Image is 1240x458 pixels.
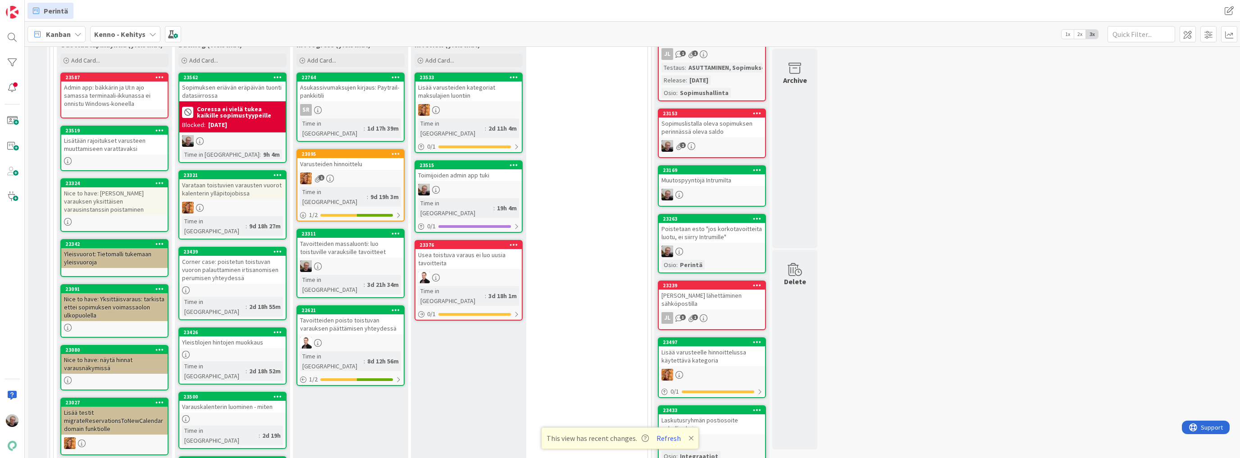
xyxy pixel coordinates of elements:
[65,241,168,247] div: 22342
[493,203,495,213] span: :
[659,406,765,434] div: 23433Laskutusryhmän postiosoite pakolliseksi
[547,433,649,444] span: This view has recent changes.
[659,406,765,414] div: 23433
[178,327,287,385] a: 23426Yleistilojen hintojen muokkausTime in [GEOGRAPHIC_DATA]:2d 18h 52m
[178,392,287,449] a: 23500Varauskalenterin luominen - mitenTime in [GEOGRAPHIC_DATA]:2d 19h
[179,179,286,199] div: Varataan toistuvien varausten vuorot kalenterin ylläpitojobissa
[60,239,169,277] a: 22342Yleisvuorot: Tietomalli tukemaan yleisvuoroja
[179,73,286,82] div: 23562
[61,407,168,435] div: Lisää testit migrateReservationsToNewCalendar domain funktiolle
[364,356,365,366] span: :
[485,123,486,133] span: :
[659,215,765,243] div: 23263Poistetaan esto "jos korkotavoitteita luotu, ei siirry Intrumille"
[653,432,684,444] button: Refresh
[686,75,687,85] span: :
[415,272,522,283] div: VP
[307,56,336,64] span: Add Card...
[300,118,364,138] div: Time in [GEOGRAPHIC_DATA]
[182,426,259,445] div: Time in [GEOGRAPHIC_DATA]
[179,328,286,348] div: 23426Yleistilojen hintojen muokkaus
[61,82,168,109] div: Admin app: bäkkärin ja UI:n ajo samassa terminaali-ikkunassa ei onnistu Windows-koneella
[418,104,430,116] img: TL
[663,339,765,345] div: 23497
[6,440,18,452] img: avatar
[663,110,765,117] div: 23153
[658,109,766,158] a: 23153Sopimuslistalla oleva sopimuksen perinnässä oleva saldoJH
[179,135,286,147] div: JH
[27,3,73,19] a: Perintä
[663,407,765,413] div: 23433
[415,73,522,82] div: 23533
[60,398,169,455] a: 23027Lisää testit migrateReservationsToNewCalendar domain funktiolleTL
[65,347,168,353] div: 23080
[65,180,168,186] div: 23324
[300,260,312,272] img: JH
[692,314,698,320] span: 1
[687,75,711,85] div: [DATE]
[179,336,286,348] div: Yleistilojen hintojen muokkaus
[61,248,168,268] div: Yleisvuorot: Tietomalli tukemaan yleisvuoroja
[61,346,168,374] div: 23080Nice to have: näytä hinnat varausnäkymissä
[64,437,76,449] img: TL
[297,306,404,314] div: 22621
[19,1,41,12] span: Support
[179,248,286,284] div: 23439Corner case: poistetun toistuvan vuoron palauttaminen irtisanomisen perumisen yhteydessä
[297,73,404,82] div: 22764
[661,189,673,200] img: JH
[61,437,168,449] div: TL
[182,150,260,159] div: Time in [GEOGRAPHIC_DATA]
[179,171,286,199] div: 23321Varataan toistuvien varausten vuorot kalenterin ylläpitojobissa
[60,284,169,338] a: 23091Nice to have: Yksittäisvaraus: tarkista ettei sopimuksen voimassaolon ulkopuolella
[65,74,168,81] div: 23587
[297,150,404,158] div: 23095
[71,56,100,64] span: Add Card...
[182,202,194,213] img: TL
[659,109,765,118] div: 23153
[61,179,168,187] div: 23324
[247,366,283,376] div: 2d 18h 52m
[297,337,404,349] div: VP
[189,56,218,64] span: Add Card...
[301,74,404,81] div: 22764
[183,394,286,400] div: 23500
[415,308,522,320] div: 0/1
[659,386,765,397] div: 0/1
[61,135,168,154] div: Lisätään rajoitukset varusteen muuttamiseen varattavaksi
[663,282,765,289] div: 23239
[418,118,485,138] div: Time in [GEOGRAPHIC_DATA]
[60,178,169,232] a: 23324Nice to have: [PERSON_NAME] varauksen yksittäisen varausinstanssin poistaminen
[61,127,168,135] div: 23519
[60,345,169,390] a: 23080Nice to have: näytä hinnat varausnäkymissä
[246,221,247,231] span: :
[65,127,168,134] div: 23519
[365,123,401,133] div: 1d 17h 39m
[309,375,318,384] span: 1 / 2
[415,161,522,169] div: 23515
[659,369,765,381] div: TL
[183,74,286,81] div: 23562
[178,73,287,163] a: 23562Sopimuksen eriävän eräpäivän tuonti datasiirrossaCoressa ei vielä tukea kaikille sopimustyyp...
[300,337,312,349] img: VP
[659,140,765,152] div: JH
[676,260,678,270] span: :
[415,73,522,101] div: 23533Lisää varusteiden kategoriat maksulajien luontiin
[61,293,168,321] div: Nice to have: Yksittäisvaraus: tarkista ettei sopimuksen voimassaolon ulkopuolella
[783,75,807,86] div: Archive
[658,9,766,101] a: JLTestaus:ASUTTAMINEN, SopimuksetRelease:[DATE]Osio:Sopimushallinta
[297,238,404,258] div: Tavoitteiden massaluonti: luo toistuville varauksille tavoitteet
[415,104,522,116] div: TL
[659,346,765,366] div: Lisää varusteelle hinnoittelussa käytettävä kategoria
[261,150,282,159] div: 9h 4m
[661,63,685,73] div: Testaus
[61,399,168,435] div: 23027Lisää testit migrateReservationsToNewCalendar domain funktiolle
[659,223,765,243] div: Poistetaan esto "jos korkotavoitteita luotu, ei siirry Intrumille"
[183,172,286,178] div: 23321
[296,73,405,142] a: 22764Asukassivumaksujen kirjaus: Paytrail-pankkitiliSRTime in [GEOGRAPHIC_DATA]:1d 17h 39m
[179,393,286,401] div: 23500
[65,399,168,406] div: 23027
[61,399,168,407] div: 23027
[659,48,765,60] div: JL
[182,135,194,147] img: JH
[61,346,168,354] div: 23080
[659,245,765,257] div: JH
